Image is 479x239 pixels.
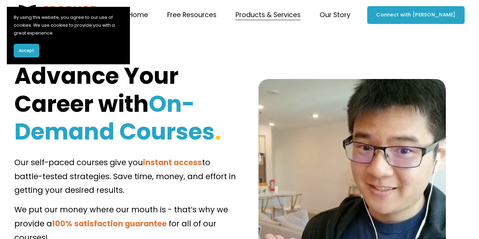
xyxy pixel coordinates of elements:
a: folder dropdown [236,9,301,22]
strong: instant access [143,157,202,168]
button: Accept [14,44,39,57]
span: Our Story [320,9,350,21]
span: Free Resources [167,9,216,21]
span: to battle-tested strategies. Save time, money, and effort in getting your desired results. [14,157,238,196]
a: Home [128,9,148,22]
p: By using this website, you agree to our use of cookies. We use cookies to provide you with a grea... [14,14,123,37]
span: Products & Services [236,9,301,21]
section: Cookie banner [7,7,130,64]
strong: On-Demand Courses [14,88,215,148]
img: Product Teacher [14,5,98,25]
a: Connect with [PERSON_NAME] [367,6,465,24]
a: folder dropdown [167,9,216,22]
strong: Advance Your Career with [14,60,183,120]
strong: 100% satisfaction guarantee [52,218,167,229]
span: We put our money where our mouth is - that’s why we provide a [14,204,230,229]
a: folder dropdown [320,9,350,22]
strong: . [215,116,221,147]
span: Our self-paced courses give you [14,157,143,168]
span: Accept [19,48,34,54]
